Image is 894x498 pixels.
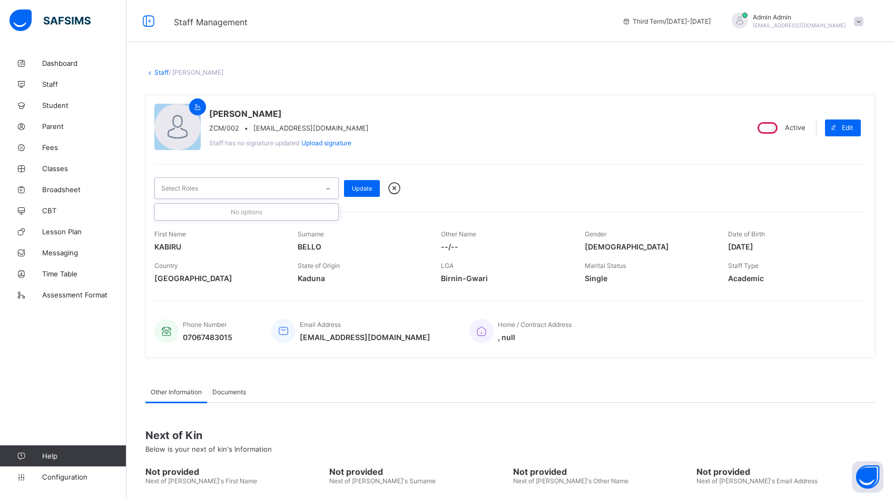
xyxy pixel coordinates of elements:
[154,274,282,283] span: [GEOGRAPHIC_DATA]
[696,477,818,485] span: Next of [PERSON_NAME]'s Email Address
[253,124,369,132] span: [EMAIL_ADDRESS][DOMAIN_NAME]
[585,274,712,283] span: Single
[154,68,169,76] a: Staff
[154,230,186,238] span: First Name
[329,466,508,477] span: Not provided
[169,68,223,76] span: / [PERSON_NAME]
[161,178,198,198] div: Select Roles
[301,139,351,147] span: Upload signature
[585,262,626,270] span: Marital Status
[728,230,765,238] span: Date of Birth
[154,262,178,270] span: Country
[622,17,711,25] span: session/term information
[42,143,126,152] span: Fees
[154,242,282,251] span: KABIRU
[42,473,126,481] span: Configuration
[209,139,299,147] span: Staff has no signature updated
[42,80,126,88] span: Staff
[728,274,856,283] span: Academic
[441,230,476,238] span: Other Name
[42,227,126,236] span: Lesson Plan
[352,185,372,192] span: Update
[298,242,425,251] span: BELLO
[721,13,869,30] div: AdminAdmin
[145,477,257,485] span: Next of [PERSON_NAME]'s First Name
[42,452,126,460] span: Help
[441,262,454,270] span: LGA
[151,388,202,396] span: Other Information
[498,333,572,342] span: , null
[209,124,239,132] span: ZCM/002
[728,262,759,270] span: Staff Type
[145,429,875,442] span: Next of Kin
[42,164,126,173] span: Classes
[441,242,568,251] span: --/--
[441,274,568,283] span: Birnin-Gwari
[785,124,805,132] span: Active
[42,291,126,299] span: Assessment Format
[513,466,692,477] span: Not provided
[728,242,856,251] span: [DATE]
[42,185,126,194] span: Broadsheet
[212,388,246,396] span: Documents
[585,242,712,251] span: [DEMOGRAPHIC_DATA]
[298,274,425,283] span: Kaduna
[174,17,248,27] span: Staff Management
[300,333,430,342] span: [EMAIL_ADDRESS][DOMAIN_NAME]
[42,270,126,278] span: Time Table
[298,230,324,238] span: Surname
[852,461,883,493] button: Open asap
[145,445,272,453] span: Below is your next of kin's Information
[183,333,232,342] span: 07067483015
[585,230,606,238] span: Gender
[9,9,91,32] img: safsims
[753,22,846,28] span: [EMAIL_ADDRESS][DOMAIN_NAME]
[42,59,126,67] span: Dashboard
[183,321,227,328] span: Phone Number
[155,204,338,220] div: No options
[842,124,853,132] span: Edit
[145,466,324,477] span: Not provided
[329,477,436,485] span: Next of [PERSON_NAME]'s Surname
[753,13,846,21] span: Admin Admin
[42,101,126,109] span: Student
[209,124,369,132] div: •
[300,321,341,328] span: Email Address
[513,477,628,485] span: Next of [PERSON_NAME]'s Other Name
[298,262,340,270] span: State of Origin
[42,122,126,131] span: Parent
[696,466,875,477] span: Not provided
[209,108,369,119] span: [PERSON_NAME]
[42,206,126,215] span: CBT
[498,321,572,328] span: Home / Contract Address
[42,248,126,257] span: Messaging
